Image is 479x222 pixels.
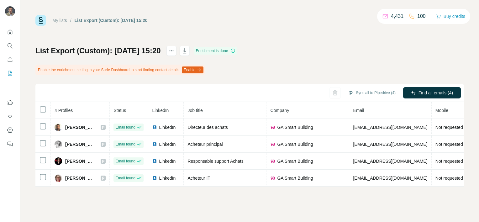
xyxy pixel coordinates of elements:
span: LinkedIn [159,158,176,164]
span: Email [353,108,364,113]
img: Avatar [55,174,62,182]
span: Not requested [435,176,463,181]
span: Not requested [435,142,463,147]
span: [PERSON_NAME] [65,158,94,164]
span: Email found [115,158,135,164]
span: [EMAIL_ADDRESS][DOMAIN_NAME] [353,125,427,130]
img: Avatar [5,6,15,16]
button: Find all emails (4) [403,87,461,98]
button: Feedback [5,138,15,150]
div: Enable the enrichment setting in your Surfe Dashboard to start finding contact details [35,65,205,75]
img: LinkedIn logo [152,159,157,164]
span: Acheteur IT [187,176,210,181]
div: Enrichment is done [194,47,238,55]
span: Not requested [435,125,463,130]
img: LinkedIn logo [152,142,157,147]
p: 4,431 [391,13,403,20]
div: List Export (Custom): [DATE] 15:20 [75,17,148,24]
img: company-logo [270,142,275,147]
button: Dashboard [5,124,15,136]
p: 100 [417,13,426,20]
span: GA Smart Building [277,124,313,130]
span: Mobile [435,108,448,113]
button: Sync all to Pipedrive (4) [344,88,400,98]
button: Quick start [5,26,15,38]
img: Avatar [55,124,62,131]
button: My lists [5,68,15,79]
h1: List Export (Custom): [DATE] 15:20 [35,46,161,56]
img: company-logo [270,159,275,164]
img: company-logo [270,125,275,130]
img: Surfe Logo [35,15,46,26]
span: Email found [115,141,135,147]
span: LinkedIn [159,124,176,130]
img: LinkedIn logo [152,176,157,181]
span: GA Smart Building [277,175,313,181]
span: Status [113,108,126,113]
span: [EMAIL_ADDRESS][DOMAIN_NAME] [353,159,427,164]
span: 4 Profiles [55,108,73,113]
span: GA Smart Building [277,141,313,147]
button: Use Surfe API [5,111,15,122]
li: / [70,17,71,24]
span: [EMAIL_ADDRESS][DOMAIN_NAME] [353,176,427,181]
span: [EMAIL_ADDRESS][DOMAIN_NAME] [353,142,427,147]
button: Use Surfe on LinkedIn [5,97,15,108]
span: Responsable support Achats [187,159,243,164]
button: actions [166,46,176,56]
span: [PERSON_NAME] [65,141,94,147]
span: LinkedIn [159,175,176,181]
span: [PERSON_NAME] [65,175,94,181]
span: Company [270,108,289,113]
span: Acheteur principal [187,142,223,147]
span: Directeur des achats [187,125,228,130]
span: Email found [115,124,135,130]
img: company-logo [270,176,275,181]
img: Avatar [55,140,62,148]
button: Enrich CSV [5,54,15,65]
span: Email found [115,175,135,181]
img: LinkedIn logo [152,125,157,130]
button: Search [5,40,15,51]
img: Avatar [55,157,62,165]
span: GA Smart Building [277,158,313,164]
span: Not requested [435,159,463,164]
span: Find all emails (4) [418,90,453,96]
span: LinkedIn [152,108,169,113]
span: LinkedIn [159,141,176,147]
span: Job title [187,108,203,113]
span: [PERSON_NAME] [65,124,94,130]
button: Enable [182,66,203,73]
a: My lists [52,18,67,23]
button: Buy credits [436,12,465,21]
